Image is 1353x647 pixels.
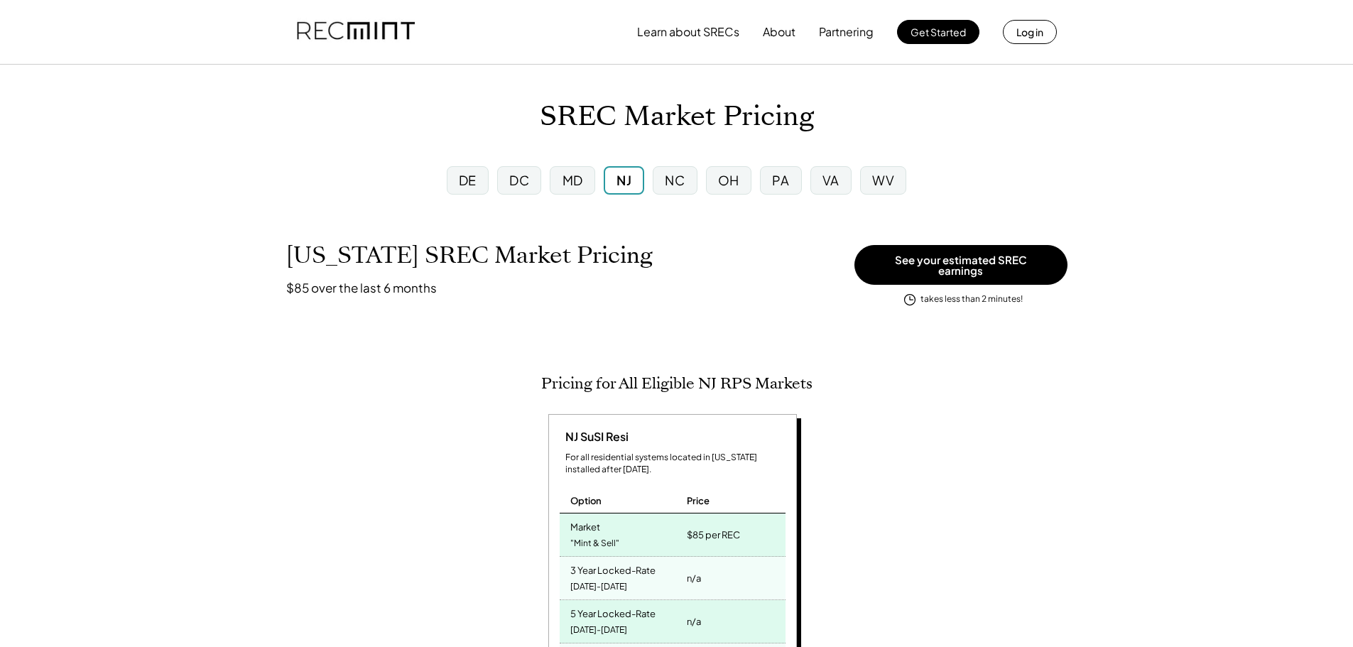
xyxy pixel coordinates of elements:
[687,525,740,545] div: $85 per REC
[822,171,839,189] div: VA
[570,621,627,640] div: [DATE]-[DATE]
[819,18,874,46] button: Partnering
[509,171,529,189] div: DC
[570,517,600,533] div: Market
[665,171,685,189] div: NC
[570,560,656,577] div: 3 Year Locked-Rate
[563,171,583,189] div: MD
[286,280,437,295] h3: $85 over the last 6 months
[286,241,653,269] h1: [US_STATE] SREC Market Pricing
[687,611,701,631] div: n/a
[297,8,415,56] img: recmint-logotype%403x.png
[687,568,701,588] div: n/a
[570,604,656,620] div: 5 Year Locked-Rate
[718,171,739,189] div: OH
[570,534,619,553] div: "Mint & Sell"
[920,293,1023,305] div: takes less than 2 minutes!
[560,429,629,445] div: NJ SuSI Resi
[687,494,710,507] div: Price
[772,171,789,189] div: PA
[541,374,813,393] h2: Pricing for All Eligible NJ RPS Markets
[763,18,795,46] button: About
[565,452,786,476] div: For all residential systems located in [US_STATE] installed after [DATE].
[854,245,1067,285] button: See your estimated SREC earnings
[872,171,894,189] div: WV
[540,100,814,134] h1: SREC Market Pricing
[570,577,627,597] div: [DATE]-[DATE]
[570,494,602,507] div: Option
[616,171,631,189] div: NJ
[459,171,477,189] div: DE
[637,18,739,46] button: Learn about SRECs
[897,20,979,44] button: Get Started
[1003,20,1057,44] button: Log in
